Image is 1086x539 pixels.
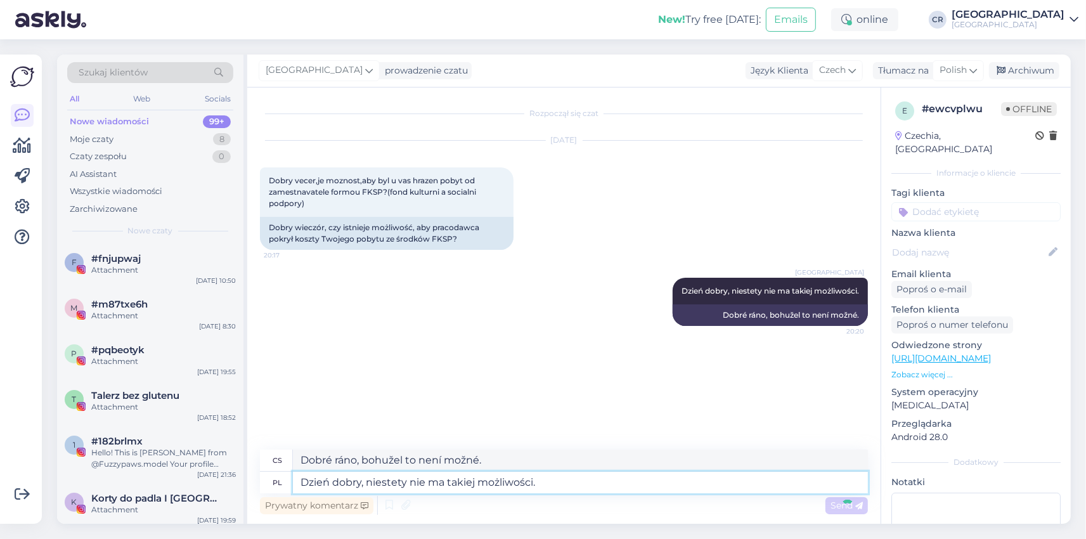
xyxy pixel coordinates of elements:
[91,299,148,310] span: #m87txe6h
[891,476,1061,489] p: Notatki
[895,129,1035,156] div: Czechia, [GEOGRAPHIC_DATA]
[196,276,236,285] div: [DATE] 10:50
[197,413,236,422] div: [DATE] 18:52
[891,202,1061,221] input: Dodać etykietę
[73,440,75,450] span: 1
[264,250,311,260] span: 20:17
[91,253,141,264] span: #fnjupwaj
[891,226,1061,240] p: Nazwa klienta
[91,390,179,401] span: Talerz bez glutenu
[10,65,34,89] img: Askly Logo
[682,286,859,295] span: Dzień dobry, niestety nie ma takiej możliwości.
[91,504,236,516] div: Attachment
[817,327,864,336] span: 20:20
[891,369,1061,380] p: Zobacz więcej ...
[940,63,967,77] span: Polish
[197,470,236,479] div: [DATE] 21:36
[70,185,162,198] div: Wszystkie wiadomości
[891,268,1061,281] p: Email klienta
[891,303,1061,316] p: Telefon klienta
[70,133,113,146] div: Moje czaty
[891,386,1061,399] p: System operacyjny
[819,63,846,77] span: Czech
[70,203,138,216] div: Zarchiwizowane
[91,493,223,504] span: Korty do padla I Szczecin
[891,417,1061,431] p: Przeglądarka
[1001,102,1057,116] span: Offline
[79,66,148,79] span: Szukaj klientów
[199,321,236,331] div: [DATE] 8:30
[891,353,991,364] a: [URL][DOMAIN_NAME]
[891,431,1061,444] p: Android 28.0
[673,304,868,326] div: Dobré ráno, bohužel to není možné.
[891,316,1013,334] div: Poproś o numer telefonu
[380,64,468,77] div: prowadzenie czatu
[128,225,173,237] span: Nowe czaty
[72,497,77,507] span: K
[91,401,236,413] div: Attachment
[952,10,1078,30] a: [GEOGRAPHIC_DATA][GEOGRAPHIC_DATA]
[266,63,363,77] span: [GEOGRAPHIC_DATA]
[260,134,868,146] div: [DATE]
[929,11,947,29] div: CR
[213,133,231,146] div: 8
[91,356,236,367] div: Attachment
[71,303,78,313] span: m
[91,447,236,470] div: Hello! This is [PERSON_NAME] from @Fuzzypaws.model Your profile caught our eye We are a world Fam...
[70,150,127,163] div: Czaty zespołu
[91,344,145,356] span: #pqbeotyk
[952,20,1064,30] div: [GEOGRAPHIC_DATA]
[891,186,1061,200] p: Tagi klienta
[831,8,898,31] div: online
[260,108,868,119] div: Rozpoczął się czat
[892,245,1046,259] input: Dodaj nazwę
[212,150,231,163] div: 0
[197,516,236,525] div: [DATE] 19:59
[795,268,864,277] span: [GEOGRAPHIC_DATA]
[202,91,233,107] div: Socials
[891,167,1061,179] div: Informacje o kliencie
[891,339,1061,352] p: Odwiedzone strony
[260,217,514,250] div: Dobry wieczór, czy istnieje możliwość, aby pracodawca pokrył koszty Twojego pobytu ze środków FKSP?
[72,349,77,358] span: p
[269,176,478,208] span: Dobry vecer,je moznost,aby byl u vas hrazen pobyt od zamestnavatele formou FKSP?(fond kulturni a ...
[746,64,808,77] div: Język Klienta
[891,457,1061,468] div: Dodatkowy
[70,115,149,128] div: Nowe wiadomości
[902,106,907,115] span: e
[658,12,761,27] div: Try free [DATE]:
[70,168,117,181] div: AI Assistant
[766,8,816,32] button: Emails
[922,101,1001,117] div: # ewcvplwu
[91,264,236,276] div: Attachment
[67,91,82,107] div: All
[131,91,153,107] div: Web
[891,281,972,298] div: Poproś o e-mail
[658,13,685,25] b: New!
[91,310,236,321] div: Attachment
[891,399,1061,412] p: [MEDICAL_DATA]
[952,10,1064,20] div: [GEOGRAPHIC_DATA]
[203,115,231,128] div: 99+
[989,62,1059,79] div: Archiwum
[91,436,143,447] span: #182brlmx
[72,257,77,267] span: f
[197,367,236,377] div: [DATE] 19:55
[72,394,77,404] span: T
[873,64,929,77] div: Tłumacz na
